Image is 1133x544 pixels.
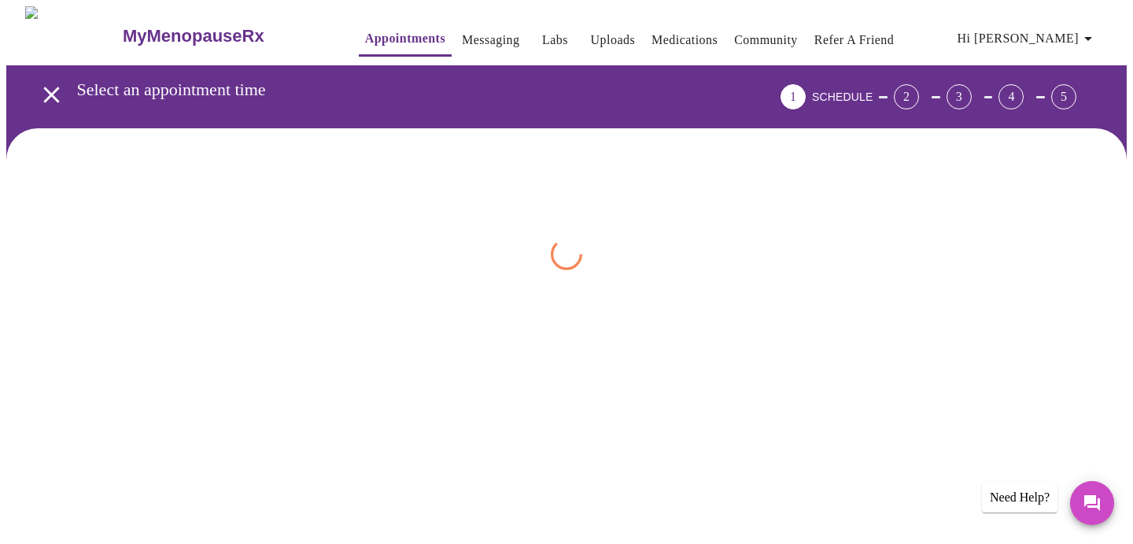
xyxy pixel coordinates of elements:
[814,29,895,51] a: Refer a Friend
[734,29,798,51] a: Community
[123,26,264,46] h3: MyMenopauseRx
[456,24,526,56] button: Messaging
[462,29,519,51] a: Messaging
[645,24,724,56] button: Medications
[728,24,804,56] button: Community
[365,28,445,50] a: Appointments
[894,84,919,109] div: 2
[958,28,1098,50] span: Hi [PERSON_NAME]
[1051,84,1076,109] div: 5
[998,84,1024,109] div: 4
[591,29,636,51] a: Uploads
[77,80,693,100] h3: Select an appointment time
[359,23,452,57] button: Appointments
[651,29,718,51] a: Medications
[530,24,581,56] button: Labs
[585,24,642,56] button: Uploads
[951,23,1104,54] button: Hi [PERSON_NAME]
[1070,481,1114,525] button: Messages
[982,483,1057,513] div: Need Help?
[812,91,873,103] span: SCHEDULE
[808,24,901,56] button: Refer a Friend
[781,84,806,109] div: 1
[120,9,327,64] a: MyMenopauseRx
[28,72,75,118] button: open drawer
[947,84,972,109] div: 3
[25,6,120,65] img: MyMenopauseRx Logo
[542,29,568,51] a: Labs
